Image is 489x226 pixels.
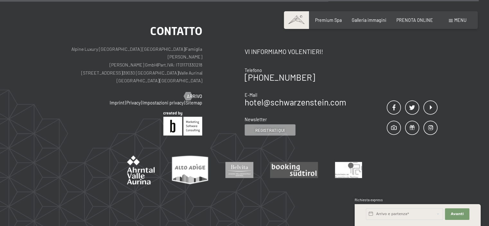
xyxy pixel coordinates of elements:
span: | [202,70,202,76]
a: Galleria immagini [352,17,386,23]
span: Registrati qui [255,127,285,133]
span: | [122,70,123,76]
span: Menu [454,17,466,23]
span: | [178,70,179,76]
span: Avanti [451,212,464,217]
span: E-Mail [245,92,257,98]
a: PRENOTA ONLINE [396,17,433,23]
span: Telefono [245,68,262,73]
a: Sitemap [186,100,202,105]
a: Imprint [110,100,124,105]
a: Impostazioni privacy [142,100,184,105]
span: | [141,100,142,105]
span: | [125,100,126,105]
span: | [159,78,160,83]
a: Privacy [126,100,140,105]
p: Alpine Luxury [GEOGRAPHIC_DATA] [GEOGRAPHIC_DATA] Famiglia [PERSON_NAME] [PERSON_NAME] GmbH Part.... [51,45,202,85]
a: [PHONE_NUMBER] [245,72,315,82]
span: Newsletter [245,117,267,122]
img: Brandnamic GmbH | Leading Hospitality Solutions [163,112,202,136]
a: hotel@schwarzenstein.com [245,97,346,107]
span: Arrivo [187,93,202,100]
span: | [157,62,158,68]
a: Arrivo [184,93,202,100]
button: Avanti [445,208,469,220]
span: Richiesta express [355,198,383,202]
span: Vi informiamo volentieri! [245,48,323,55]
span: | [184,100,185,105]
span: Contatto [150,24,202,38]
a: Premium Spa [315,17,342,23]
